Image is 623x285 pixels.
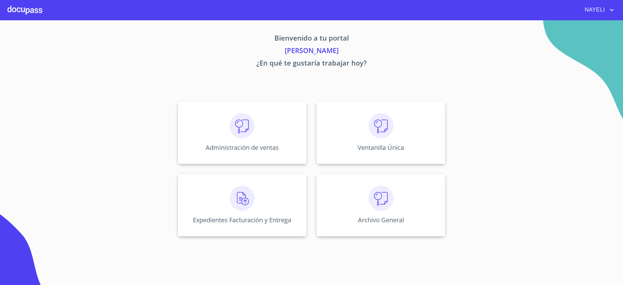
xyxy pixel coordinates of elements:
img: carga.png [230,186,254,211]
p: Bienvenido a tu portal [120,33,503,45]
p: Archivo General [358,216,404,224]
p: Expedientes Facturación y Entrega [193,216,291,224]
p: Ventanilla Única [358,143,404,152]
button: account of current user [580,5,616,15]
img: consulta.png [230,113,254,138]
p: [PERSON_NAME] [120,45,503,58]
img: consulta.png [369,186,393,211]
p: Administración de ventas [206,143,279,152]
p: ¿En qué te gustaría trabajar hoy? [120,58,503,70]
img: consulta.png [369,113,393,138]
span: NAYELI [580,5,608,15]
